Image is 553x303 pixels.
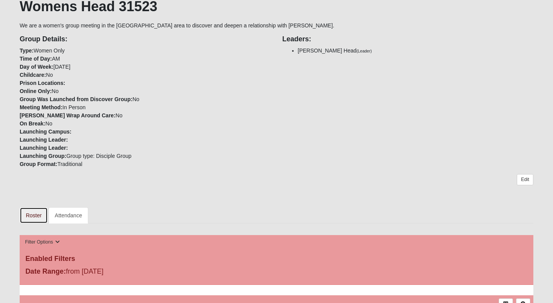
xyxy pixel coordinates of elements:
label: Date Range: [25,266,66,277]
a: Roster [20,207,48,223]
h4: Leaders: [282,35,534,44]
strong: Type: [20,47,34,54]
strong: [PERSON_NAME] Wrap Around Care: [20,112,116,118]
div: Women Only AM [DATE] No No No In Person No No Group type: Disciple Group Traditional [14,30,277,168]
strong: On Break: [20,120,45,127]
strong: Meeting Method: [20,104,62,110]
strong: Launching Leader: [20,137,68,143]
strong: Group Was Launched from Discover Group: [20,96,133,102]
strong: Launching Leader: [20,145,68,151]
strong: Time of Day: [20,56,52,62]
a: Edit [517,174,533,185]
strong: Launching Group: [20,153,66,159]
a: Attendance [49,207,88,223]
strong: Group Format: [20,161,57,167]
h4: Group Details: [20,35,271,44]
strong: Day of Week: [20,64,54,70]
h4: Enabled Filters [25,255,528,263]
small: (Leader) [356,49,372,53]
strong: Childcare: [20,72,46,78]
div: from [DATE] [20,266,191,279]
li: [PERSON_NAME] Head [298,47,534,55]
strong: Online Only: [20,88,52,94]
strong: Prison Locations: [20,80,65,86]
strong: Launching Campus: [20,129,72,135]
button: Filter Options [23,238,62,246]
